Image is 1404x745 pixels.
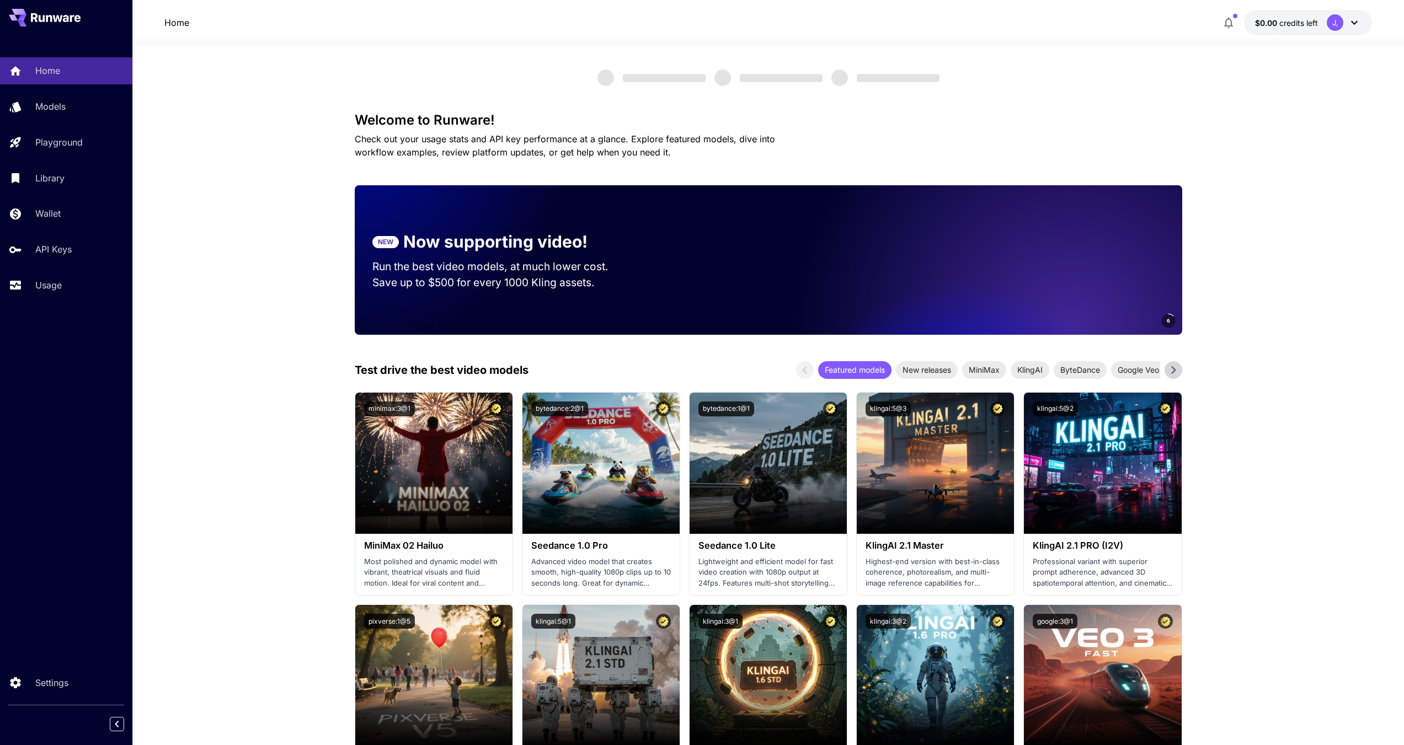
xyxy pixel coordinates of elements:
[1033,614,1077,629] button: google:3@1
[1167,317,1170,325] span: 6
[1279,18,1318,28] span: credits left
[1327,14,1343,31] div: J,
[378,237,393,247] p: NEW
[1033,540,1172,551] h3: KlingAI 2.1 PRO (I2V)
[990,401,1005,416] button: Certified Model – Vetted for best performance and includes a commercial license.
[962,364,1006,376] span: MiniMax
[372,259,629,275] p: Run the best video models, at much lower cost.
[355,362,528,378] p: Test drive the best video models
[1033,556,1172,589] p: Professional variant with superior prompt adherence, advanced 3D spatiotemporal attention, and ci...
[531,401,588,416] button: bytedance:2@1
[35,676,68,689] p: Settings
[866,540,1005,551] h3: KlingAI 2.1 Master
[656,401,671,416] button: Certified Model – Vetted for best performance and includes a commercial license.
[1033,401,1078,416] button: klingai:5@2
[372,275,629,291] p: Save up to $500 for every 1000 Kling assets.
[866,401,911,416] button: klingai:5@3
[690,393,847,534] img: alt
[35,243,72,256] p: API Keys
[164,16,189,29] a: Home
[489,614,504,629] button: Certified Model – Vetted for best performance and includes a commercial license.
[698,614,743,629] button: klingai:3@1
[35,136,83,149] p: Playground
[896,364,958,376] span: New releases
[35,100,66,113] p: Models
[823,401,838,416] button: Certified Model – Vetted for best performance and includes a commercial license.
[364,540,504,551] h3: MiniMax 02 Hailuo
[35,207,61,220] p: Wallet
[1011,364,1049,376] span: KlingAI
[1111,364,1166,376] span: Google Veo
[818,361,891,379] div: Featured models
[35,64,60,77] p: Home
[698,556,838,589] p: Lightweight and efficient model for fast video creation with 1080p output at 24fps. Features mult...
[866,614,911,629] button: klingai:3@2
[896,361,958,379] div: New releases
[164,16,189,29] nav: breadcrumb
[1054,361,1107,379] div: ByteDance
[1158,401,1173,416] button: Certified Model – Vetted for best performance and includes a commercial license.
[355,133,775,158] span: Check out your usage stats and API key performance at a glance. Explore featured models, dive int...
[1011,361,1049,379] div: KlingAI
[656,614,671,629] button: Certified Model – Vetted for best performance and includes a commercial license.
[1255,17,1318,29] div: $0.00
[866,556,1005,589] p: Highest-end version with best-in-class coherence, photorealism, and multi-image reference capabil...
[1158,614,1173,629] button: Certified Model – Vetted for best performance and includes a commercial license.
[818,364,891,376] span: Featured models
[355,112,1182,128] h3: Welcome to Runware!
[364,614,415,629] button: pixverse:1@5
[1054,364,1107,376] span: ByteDance
[698,401,754,416] button: bytedance:1@1
[531,614,575,629] button: klingai:5@1
[1255,18,1279,28] span: $0.00
[403,229,588,254] p: Now supporting video!
[1244,10,1372,35] button: $0.00J,
[1024,393,1181,534] img: alt
[35,278,62,292] p: Usage
[531,556,671,589] p: Advanced video model that creates smooth, high-quality 1080p clips up to 10 seconds long. Great f...
[823,614,838,629] button: Certified Model – Vetted for best performance and includes a commercial license.
[962,361,1006,379] div: MiniMax
[489,401,504,416] button: Certified Model – Vetted for best performance and includes a commercial license.
[35,171,65,185] p: Library
[857,393,1014,534] img: alt
[698,540,838,551] h3: Seedance 1.0 Lite
[355,393,513,534] img: alt
[364,401,415,416] button: minimax:3@1
[522,393,680,534] img: alt
[110,717,124,731] button: Collapse sidebar
[531,540,671,551] h3: Seedance 1.0 Pro
[118,714,132,734] div: Collapse sidebar
[990,614,1005,629] button: Certified Model – Vetted for best performance and includes a commercial license.
[364,556,504,589] p: Most polished and dynamic model with vibrant, theatrical visuals and fluid motion. Ideal for vira...
[1111,361,1166,379] div: Google Veo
